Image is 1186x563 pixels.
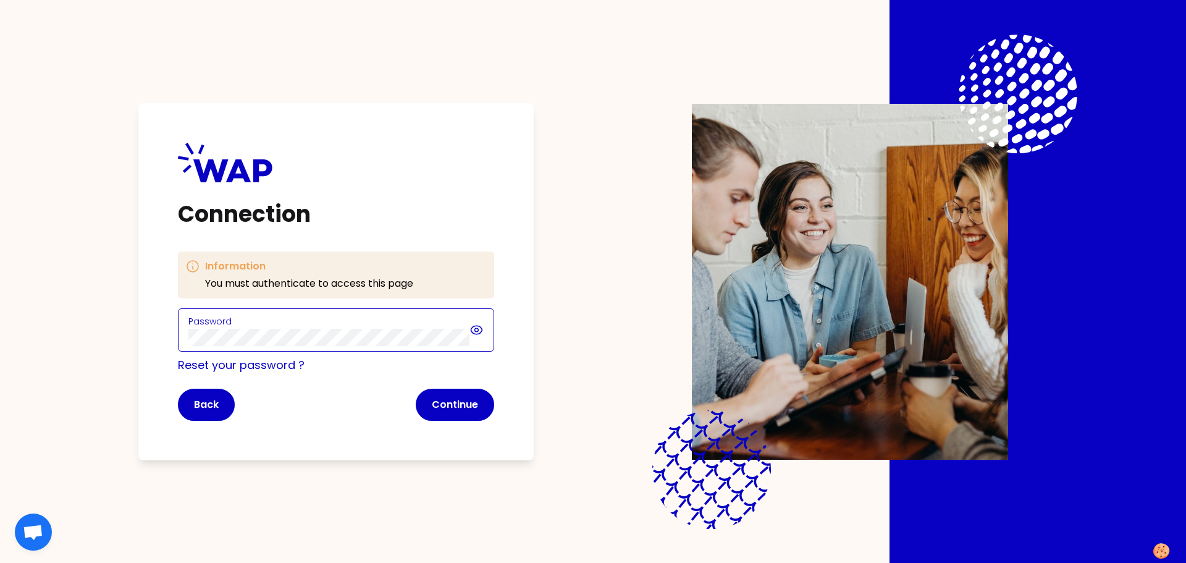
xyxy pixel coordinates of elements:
[15,514,52,551] div: Obre el xat
[205,276,413,291] p: You must authenticate to access this page
[178,389,235,421] button: Back
[188,315,232,328] label: Password
[205,259,413,274] h3: Information
[692,104,1008,460] img: Description
[178,357,305,373] a: Reset your password ?
[178,202,494,227] h1: Connection
[416,389,494,421] button: Continue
